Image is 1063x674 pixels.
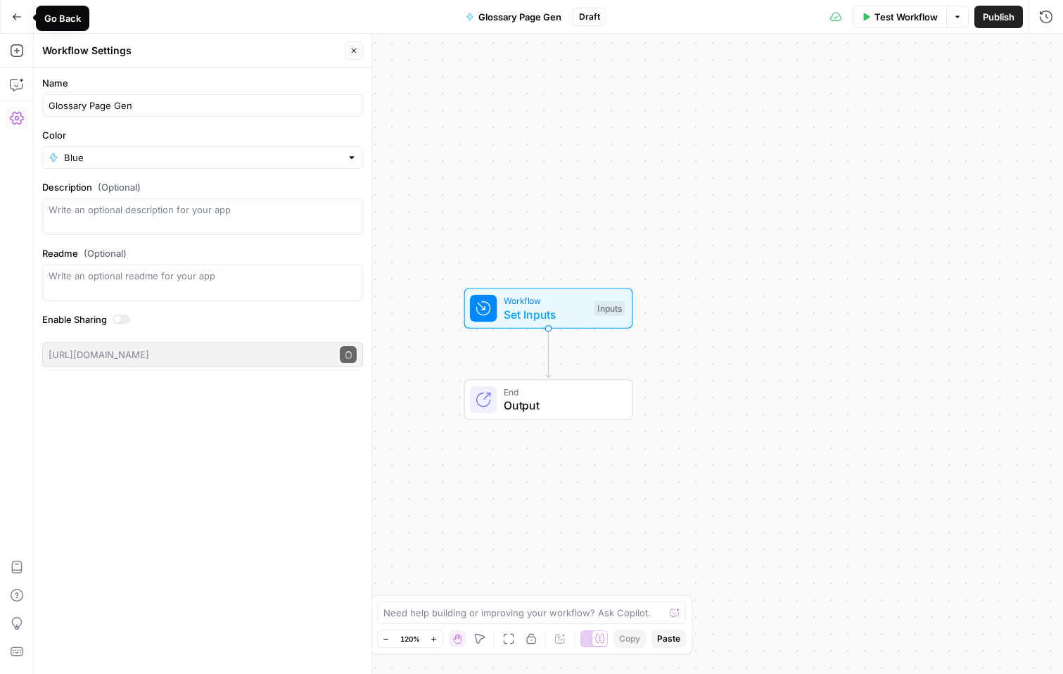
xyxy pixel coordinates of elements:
[457,6,570,28] button: Glossary Page Gen
[400,633,420,644] span: 120%
[651,630,686,648] button: Paste
[418,379,680,420] div: EndOutput
[42,128,363,142] label: Color
[49,98,357,113] input: Untitled
[418,288,680,329] div: WorkflowSet InputsInputs
[98,180,141,194] span: (Optional)
[84,246,127,260] span: (Optional)
[504,306,587,323] span: Set Inputs
[42,76,363,90] label: Name
[546,329,551,378] g: Edge from start to end
[42,246,363,260] label: Readme
[874,10,938,24] span: Test Workflow
[44,11,81,25] div: Go Back
[594,300,625,316] div: Inputs
[504,385,618,398] span: End
[657,632,680,645] span: Paste
[42,180,363,194] label: Description
[974,6,1023,28] button: Publish
[579,11,600,23] span: Draft
[504,294,587,307] span: Workflow
[478,10,561,24] span: Glossary Page Gen
[853,6,946,28] button: Test Workflow
[613,630,646,648] button: Copy
[42,312,363,326] label: Enable Sharing
[619,632,640,645] span: Copy
[983,10,1014,24] span: Publish
[42,44,340,58] div: Workflow Settings
[64,151,341,165] input: Blue
[504,397,618,414] span: Output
